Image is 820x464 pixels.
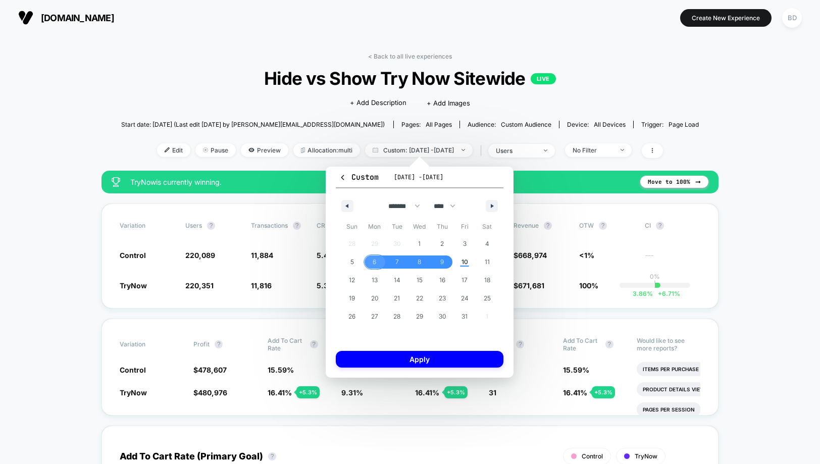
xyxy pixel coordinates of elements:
[462,307,468,326] span: 31
[463,235,467,253] span: 3
[592,386,615,398] div: + 5.3 %
[394,289,400,307] span: 21
[559,121,633,128] span: Device:
[453,271,476,289] button: 17
[120,337,175,352] span: Variation
[193,388,227,397] span: $
[431,271,453,289] button: 16
[439,289,446,307] span: 23
[371,289,378,307] span: 20
[112,177,120,187] img: success_star
[645,222,700,230] span: CI
[310,340,318,348] button: ?
[120,222,175,230] span: Variation
[426,121,452,128] span: all pages
[633,290,653,297] span: 3.86 %
[563,337,600,352] span: Add To Cart Rate
[185,281,214,290] span: 220,351
[462,271,468,289] span: 17
[637,382,729,396] li: Product Details Views Rate
[431,253,453,271] button: 9
[563,388,587,397] span: 16.41 %
[251,251,273,260] span: 11,884
[658,290,662,297] span: +
[301,147,305,153] img: rebalance
[461,289,469,307] span: 24
[416,289,423,307] span: 22
[408,253,431,271] button: 8
[579,222,635,230] span: OTW
[350,253,354,271] span: 5
[215,340,223,348] button: ?
[605,340,613,348] button: ?
[514,281,544,290] span: $
[453,235,476,253] button: 3
[293,222,301,230] button: ?
[415,388,439,397] span: 16.41 %
[427,99,470,107] span: + Add Images
[582,452,603,460] span: Control
[485,235,489,253] span: 4
[207,222,215,230] button: ?
[476,219,498,235] span: Sat
[341,253,364,271] button: 5
[296,386,320,398] div: + 5.3 %
[185,222,202,229] span: users
[372,271,378,289] span: 13
[293,143,360,157] span: Allocation: multi
[476,235,498,253] button: 4
[349,271,355,289] span: 12
[394,173,443,181] span: [DATE] - [DATE]
[339,172,379,182] span: Custom
[348,307,355,326] span: 26
[489,388,496,397] span: 31
[150,68,670,89] span: Hide vs Show Try Now Sitewide
[241,143,288,157] span: Preview
[518,251,547,260] span: 668,974
[563,366,589,374] span: 15.59 %
[193,366,227,374] span: $
[637,362,705,376] li: Items Per Purchase
[195,143,236,157] span: Pause
[440,235,444,253] span: 2
[544,222,552,230] button: ?
[440,253,444,271] span: 9
[782,8,802,28] div: BD
[439,307,446,326] span: 30
[779,8,805,28] button: BD
[637,402,701,417] li: Pages Per Session
[408,235,431,253] button: 1
[401,121,452,128] div: Pages:
[654,280,656,288] p: |
[416,307,423,326] span: 29
[476,253,498,271] button: 11
[501,121,551,128] span: Custom Audience
[386,253,408,271] button: 7
[656,222,664,230] button: ?
[444,386,468,398] div: + 5.3 %
[418,253,421,271] span: 8
[349,289,355,307] span: 19
[439,271,445,289] span: 16
[198,388,227,397] span: 480,976
[341,307,364,326] button: 26
[341,289,364,307] button: 19
[41,13,114,23] span: [DOMAIN_NAME]
[650,273,660,280] p: 0%
[386,271,408,289] button: 14
[599,222,607,230] button: ?
[476,289,498,307] button: 25
[386,219,408,235] span: Tue
[121,121,385,128] span: Start date: [DATE] (Last edit [DATE] by [PERSON_NAME][EMAIL_ADDRESS][DOMAIN_NAME])
[484,271,490,289] span: 18
[341,388,363,397] span: 9.31 %
[268,366,294,374] span: 15.59 %
[350,98,406,108] span: + Add Description
[18,10,33,25] img: Visually logo
[364,307,386,326] button: 27
[431,307,453,326] button: 30
[393,307,400,326] span: 28
[544,149,547,151] img: end
[373,253,376,271] span: 6
[468,121,551,128] div: Audience:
